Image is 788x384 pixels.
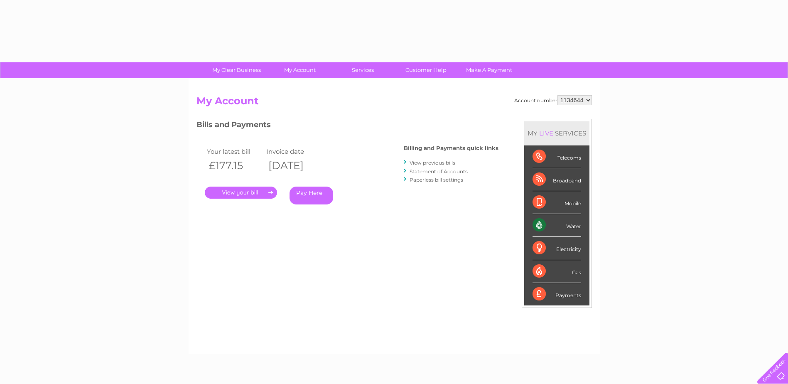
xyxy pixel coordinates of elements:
[404,145,498,151] h4: Billing and Payments quick links
[205,146,265,157] td: Your latest bill
[524,121,589,145] div: MY SERVICES
[410,168,468,175] a: Statement of Accounts
[533,260,581,283] div: Gas
[538,129,555,137] div: LIVE
[392,62,460,78] a: Customer Help
[514,95,592,105] div: Account number
[290,187,333,204] a: Pay Here
[265,62,334,78] a: My Account
[533,214,581,237] div: Water
[196,95,592,111] h2: My Account
[329,62,397,78] a: Services
[264,157,324,174] th: [DATE]
[410,177,463,183] a: Paperless bill settings
[533,145,581,168] div: Telecoms
[264,146,324,157] td: Invoice date
[533,237,581,260] div: Electricity
[205,187,277,199] a: .
[410,160,455,166] a: View previous bills
[455,62,523,78] a: Make A Payment
[533,283,581,305] div: Payments
[533,168,581,191] div: Broadband
[205,157,265,174] th: £177.15
[196,119,498,133] h3: Bills and Payments
[533,191,581,214] div: Mobile
[202,62,271,78] a: My Clear Business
